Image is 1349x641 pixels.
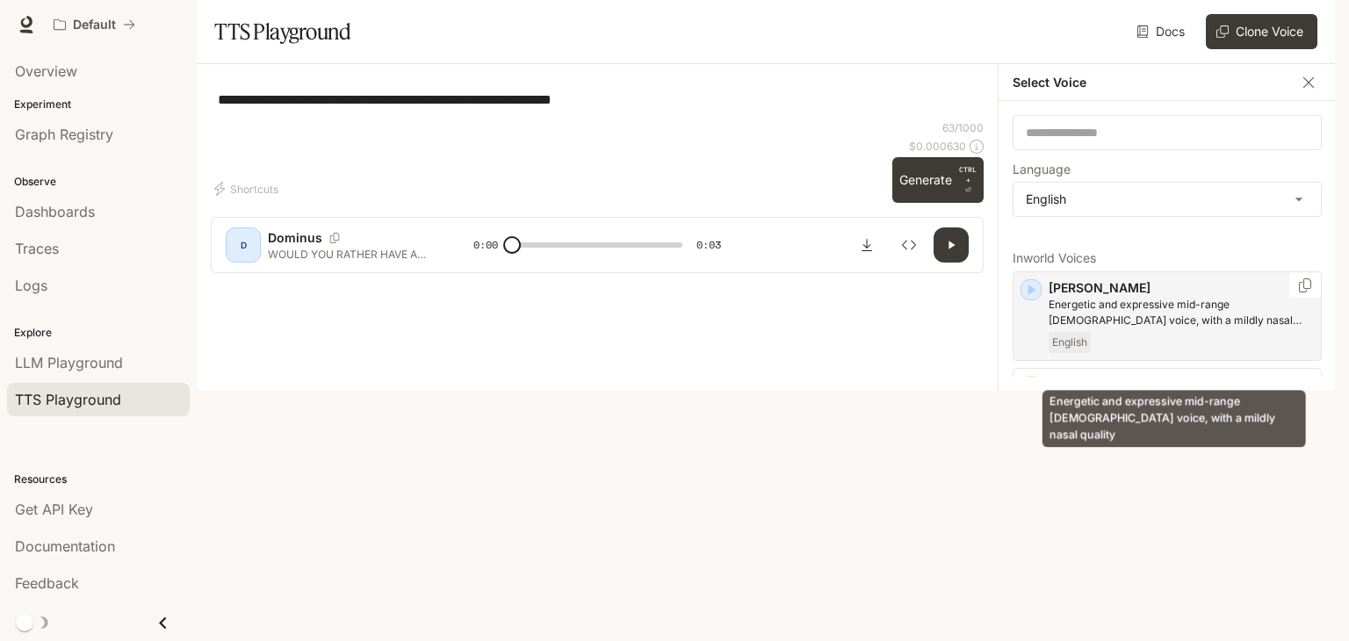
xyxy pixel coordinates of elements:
[942,120,984,135] p: 63 / 1000
[1296,278,1314,292] button: Copy Voice ID
[1049,279,1314,297] p: [PERSON_NAME]
[1049,376,1314,393] p: [PERSON_NAME]
[1049,297,1314,328] p: Energetic and expressive mid-range male voice, with a mildly nasal quality
[892,157,984,203] button: GenerateCTRL +⏎
[1133,14,1192,49] a: Docs
[959,164,977,185] p: CTRL +
[268,247,431,262] p: WOULD YOU RATHER HAVE A TAIL 🐒 OR HAVE WINGS BUT CAN’T FLY 🪽?
[1013,252,1322,264] p: Inworld Voices
[214,14,350,49] h1: TTS Playground
[909,139,966,154] p: $ 0.000630
[73,18,116,32] p: Default
[959,164,977,196] p: ⏎
[891,227,927,263] button: Inspect
[322,233,347,243] button: Copy Voice ID
[268,229,322,247] p: Dominus
[849,227,884,263] button: Download audio
[1014,183,1321,216] div: English
[1042,390,1306,447] div: Energetic and expressive mid-range [DEMOGRAPHIC_DATA] voice, with a mildly nasal quality
[229,231,257,259] div: D
[46,7,143,42] button: All workspaces
[696,236,721,254] span: 0:03
[1013,163,1071,176] p: Language
[1206,14,1317,49] button: Clone Voice
[211,175,285,203] button: Shortcuts
[1049,332,1091,353] span: English
[473,236,498,254] span: 0:00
